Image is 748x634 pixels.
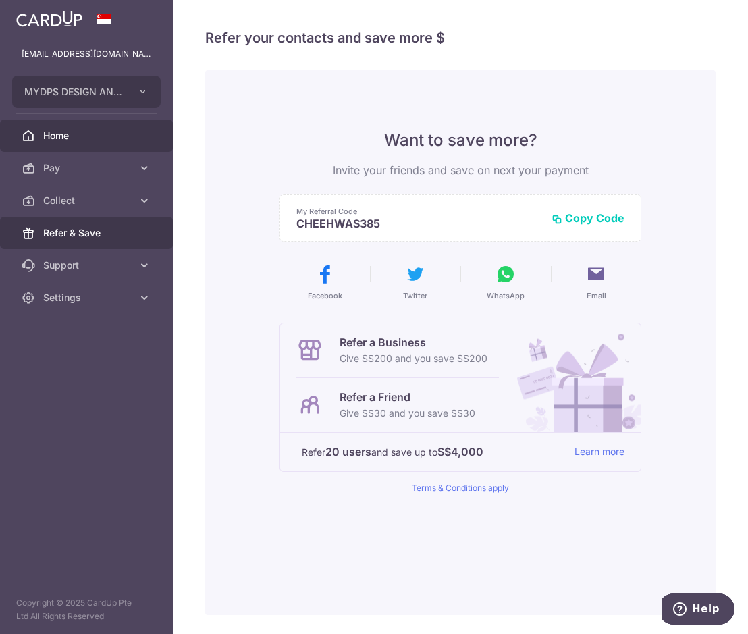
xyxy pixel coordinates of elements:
[504,323,641,432] img: Refer
[43,259,132,272] span: Support
[30,9,58,22] span: Help
[340,350,487,367] p: Give S$200 and you save S$200
[43,291,132,305] span: Settings
[296,206,541,217] p: My Referral Code
[412,483,509,493] a: Terms & Conditions apply
[556,263,636,301] button: Email
[43,194,132,207] span: Collect
[43,161,132,175] span: Pay
[325,444,371,460] strong: 20 users
[487,290,525,301] span: WhatsApp
[437,444,483,460] strong: S$4,000
[340,334,487,350] p: Refer a Business
[22,47,151,61] p: [EMAIL_ADDRESS][DOMAIN_NAME]
[662,593,734,627] iframe: Opens a widget where you can find more information
[340,389,475,405] p: Refer a Friend
[466,263,545,301] button: WhatsApp
[340,405,475,421] p: Give S$30 and you save S$30
[279,162,641,178] p: Invite your friends and save on next your payment
[205,27,716,49] h4: Refer your contacts and save more $
[43,226,132,240] span: Refer & Save
[296,217,541,230] p: CHEEHWAS385
[552,211,624,225] button: Copy Code
[375,263,455,301] button: Twitter
[587,290,606,301] span: Email
[285,263,365,301] button: Facebook
[279,130,641,151] p: Want to save more?
[16,11,82,27] img: CardUp
[302,444,564,460] p: Refer and save up to
[24,85,124,99] span: MYDPS DESIGN AND CONSTRUCTION PTE. LTD.
[43,129,132,142] span: Home
[575,444,624,460] a: Learn more
[12,76,161,108] button: MYDPS DESIGN AND CONSTRUCTION PTE. LTD.
[403,290,427,301] span: Twitter
[308,290,342,301] span: Facebook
